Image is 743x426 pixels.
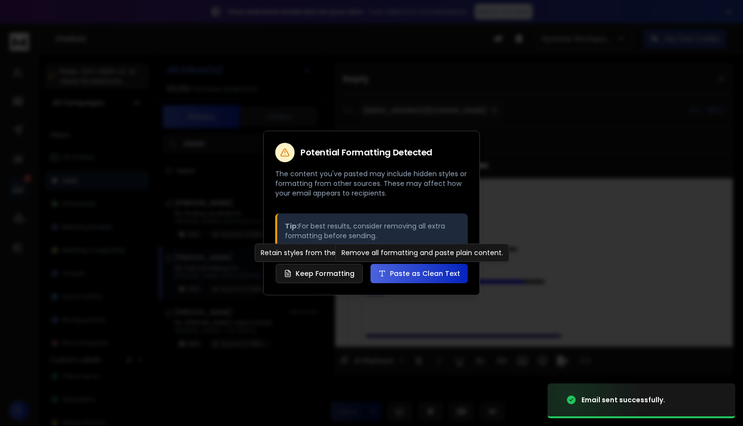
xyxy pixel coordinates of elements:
p: For best results, consider removing all extra formatting before sending. [285,221,460,241]
strong: Tip: [285,221,298,231]
div: Retain styles from the original source. [254,243,395,262]
p: The content you've pasted may include hidden styles or formatting from other sources. These may a... [275,169,468,198]
button: Paste as Clean Text [371,264,468,283]
h2: Potential Formatting Detected [300,148,432,157]
button: Keep Formatting [276,264,363,283]
div: Remove all formatting and paste plain content. [335,243,509,262]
